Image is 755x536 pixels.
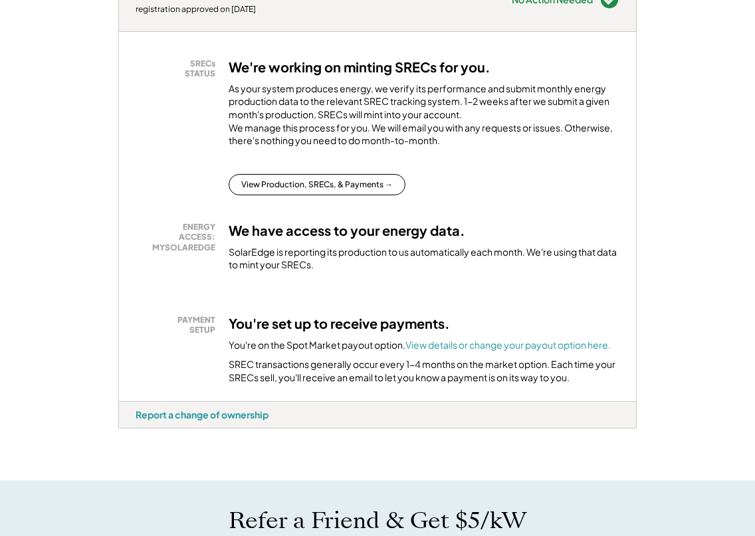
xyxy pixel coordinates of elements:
[229,174,405,195] button: View Production, SRECs, & Payments →
[136,4,370,15] div: registration approved on [DATE]
[229,222,465,239] h3: We have access to your energy data.
[142,315,215,335] div: PAYMENT SETUP
[229,339,611,352] div: You're on the Spot Market payout option.
[229,82,619,154] div: As your system produces energy, we verify its performance and submit monthly energy production da...
[229,246,619,272] div: SolarEdge is reporting its production to us automatically each month. We're using that data to mi...
[229,58,490,76] h3: We're working on minting SRECs for you.
[142,222,215,253] div: ENERGY ACCESS: MYSOLAREDGE
[229,315,450,332] h3: You're set up to receive payments.
[136,408,269,420] div: Report a change of ownership
[118,428,163,434] div: rdhqsylq - VA Distributed
[229,358,619,384] div: SREC transactions generally occur every 1-4 months on the market option. Each time your SRECs sel...
[142,58,215,79] div: SRECs STATUS
[405,339,611,351] a: View details or change your payout option here.
[229,507,526,535] h1: Refer a Friend & Get $5/kW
